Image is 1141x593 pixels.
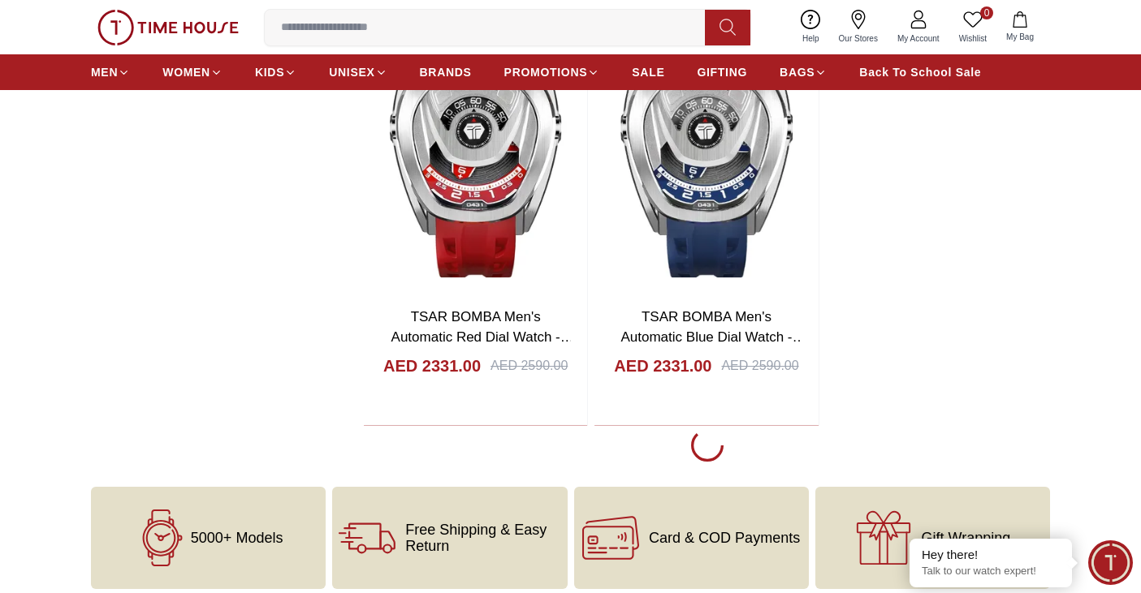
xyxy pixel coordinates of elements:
[405,522,560,554] span: Free Shipping & Easy Return
[255,58,296,87] a: KIDS
[632,58,664,87] a: SALE
[162,64,210,80] span: WOMEN
[329,58,387,87] a: UNISEX
[996,8,1044,46] button: My Bag
[697,58,747,87] a: GIFTING
[491,356,568,376] div: AED 2590.00
[859,64,981,80] span: Back To School Sale
[980,6,993,19] span: 0
[91,64,118,80] span: MEN
[91,58,130,87] a: MEN
[255,64,284,80] span: KIDS
[632,64,664,80] span: SALE
[391,309,574,366] a: TSAR BOMBA Men's Automatic Red Dial Watch - TB8213A-04 SET
[949,6,996,48] a: 0Wishlist
[97,10,239,45] img: ...
[780,64,815,80] span: BAGS
[832,32,884,45] span: Our Stores
[504,58,600,87] a: PROMOTIONS
[953,32,993,45] span: Wishlist
[420,58,472,87] a: BRANDS
[922,547,1060,563] div: Hey there!
[191,530,283,546] span: 5000+ Models
[721,356,798,376] div: AED 2590.00
[162,58,223,87] a: WOMEN
[1088,540,1133,585] div: Chat Widget
[383,355,481,377] h4: AED 2331.00
[504,64,588,80] span: PROMOTIONS
[922,530,1011,546] span: Gift Wrapping
[329,64,374,80] span: UNISEX
[922,565,1060,578] p: Talk to our watch expert!
[780,58,827,87] a: BAGS
[796,32,826,45] span: Help
[1000,31,1040,43] span: My Bag
[793,6,829,48] a: Help
[891,32,946,45] span: My Account
[420,64,472,80] span: BRANDS
[620,309,806,366] a: TSAR BOMBA Men's Automatic Blue Dial Watch - TB8213A-03 SET
[614,355,711,377] h4: AED 2331.00
[829,6,888,48] a: Our Stores
[859,58,981,87] a: Back To School Sale
[697,64,747,80] span: GIFTING
[649,530,800,546] span: Card & COD Payments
